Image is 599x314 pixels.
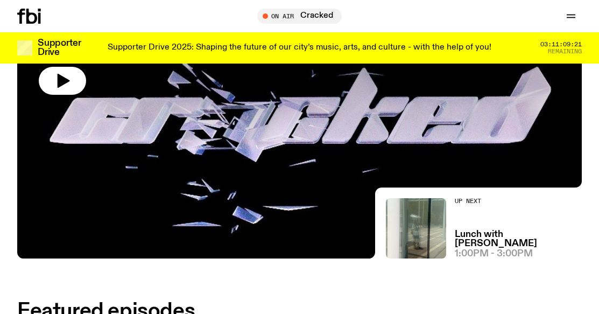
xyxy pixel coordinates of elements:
[455,198,582,204] h2: Up Next
[257,9,342,24] button: On AirCracked
[38,39,81,57] h3: Supporter Drive
[548,48,582,54] span: Remaining
[108,43,491,53] p: Supporter Drive 2025: Shaping the future of our city’s music, arts, and culture - with the help o...
[455,249,533,259] span: 1:00pm - 3:00pm
[455,230,582,248] a: Lunch with [PERSON_NAME]
[540,41,582,47] span: 03:11:09:21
